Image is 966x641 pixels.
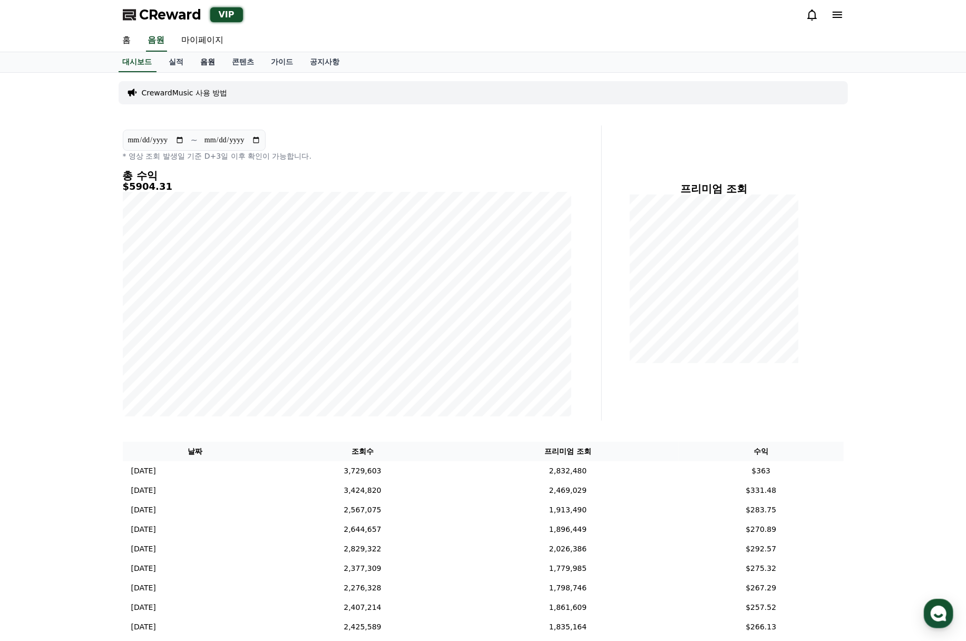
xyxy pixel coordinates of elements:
[610,183,818,195] h4: 프리미엄 조회
[163,350,175,358] span: 설정
[268,500,457,520] td: 2,567,075
[268,461,457,481] td: 3,729,603
[679,598,844,617] td: $257.52
[131,582,156,594] p: [DATE]
[224,52,263,72] a: 콘텐츠
[268,520,457,539] td: 2,644,657
[679,559,844,578] td: $275.32
[457,559,679,578] td: 1,779,985
[96,351,109,359] span: 대화
[679,442,844,461] th: 수익
[679,461,844,481] td: $363
[268,442,457,461] th: 조회수
[131,524,156,535] p: [DATE]
[131,621,156,633] p: [DATE]
[131,602,156,613] p: [DATE]
[268,578,457,598] td: 2,276,328
[457,539,679,559] td: 2,026,386
[3,334,70,361] a: 홈
[679,578,844,598] td: $267.29
[146,30,167,52] a: 음원
[191,134,198,147] p: ~
[263,52,302,72] a: 가이드
[123,6,202,23] a: CReward
[114,30,140,52] a: 홈
[136,334,202,361] a: 설정
[268,539,457,559] td: 2,829,322
[679,500,844,520] td: $283.75
[457,578,679,598] td: 1,798,746
[302,52,348,72] a: 공지사항
[268,559,457,578] td: 2,377,309
[131,465,156,477] p: [DATE]
[131,563,156,574] p: [DATE]
[457,442,679,461] th: 프리미엄 조회
[119,52,157,72] a: 대시보드
[123,151,572,161] p: * 영상 조회 발생일 기준 D+3일 이후 확인이 가능합니다.
[679,520,844,539] td: $270.89
[131,543,156,555] p: [DATE]
[140,6,202,23] span: CReward
[161,52,192,72] a: 실적
[679,617,844,637] td: $266.13
[457,598,679,617] td: 1,861,609
[457,617,679,637] td: 1,835,164
[131,504,156,516] p: [DATE]
[123,181,572,192] h5: $5904.31
[210,7,243,22] div: VIP
[173,30,232,52] a: 마이페이지
[679,481,844,500] td: $331.48
[33,350,40,358] span: 홈
[142,88,228,98] a: CrewardMusic 사용 방법
[123,442,268,461] th: 날짜
[123,170,572,181] h4: 총 수익
[457,461,679,481] td: 2,832,480
[131,485,156,496] p: [DATE]
[268,598,457,617] td: 2,407,214
[192,52,224,72] a: 음원
[268,617,457,637] td: 2,425,589
[457,481,679,500] td: 2,469,029
[457,500,679,520] td: 1,913,490
[268,481,457,500] td: 3,424,820
[679,539,844,559] td: $292.57
[457,520,679,539] td: 1,896,449
[70,334,136,361] a: 대화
